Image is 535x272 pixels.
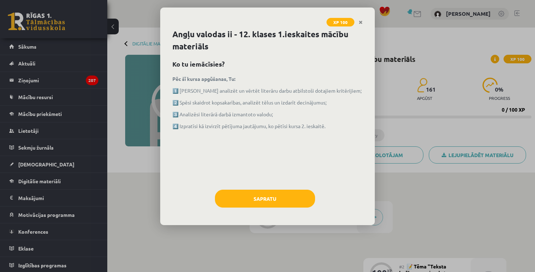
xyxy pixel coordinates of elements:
[172,111,363,118] p: 3️⃣ Analizēsi literārā darbā izmantoto valodu;
[172,87,363,94] p: 1️⃣ [PERSON_NAME] analizēt un vērtēt literāru darbu atbilstoši dotajiem kritērijiem;
[172,76,235,82] strong: Pēc šī kursa apgūšanas, Tu:
[172,99,363,106] p: 2️⃣ Spēsi skaidrot kopsakarības, analizēt tēlus un izdarīt decinājumus;
[215,190,315,208] button: Sapratu
[354,15,367,29] a: Close
[327,18,354,26] span: XP 100
[172,122,363,130] p: 4️⃣ Izpratīsi kā izvirzīt pētījuma jautājumu, ko pētīsi kursa 2. ieskaitē.
[172,59,363,69] h2: Ko tu iemācīsies?
[172,28,363,53] h1: Angļu valodas ii - 12. klases 1.ieskaites mācību materiāls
